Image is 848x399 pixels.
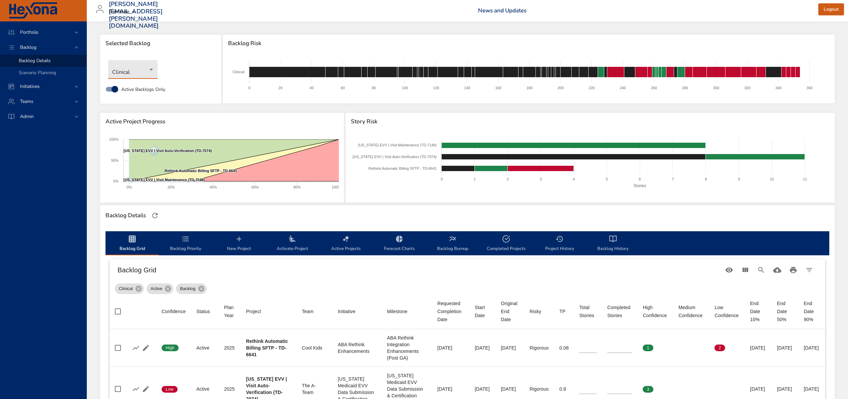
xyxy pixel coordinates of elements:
span: High Confidence [643,303,668,319]
div: Requested Completion Date [437,299,464,323]
text: 260 [651,86,657,90]
span: Backlog Grid [110,235,155,253]
div: Sort [302,307,313,315]
div: Initiative [338,307,356,315]
div: End Date 50% [777,299,793,323]
button: Show Burnup [131,343,141,353]
text: 180 [526,86,533,90]
div: Plan Year [224,303,235,319]
text: 320 [745,86,751,90]
div: Cool Kids [302,345,327,351]
span: Active Projects [323,235,369,253]
text: 160 [495,86,501,90]
div: Start Date [475,303,490,319]
div: Sort [246,307,261,315]
span: Backlog Priority [163,235,208,253]
div: Rigorous [529,345,549,351]
button: Search [753,262,769,278]
button: Logout [818,3,844,16]
span: Active Project Progress [105,118,339,125]
span: Completed Stories [607,303,632,319]
img: Hexona [8,2,58,19]
div: [DATE] [437,345,464,351]
div: End Date 90% [804,299,820,323]
div: Sort [678,303,704,319]
div: backlog-tab [105,231,829,255]
span: High [162,345,179,351]
div: [DATE] [804,345,820,351]
span: Forecast Charts [377,235,422,253]
div: Sort [643,303,668,319]
h3: [PERSON_NAME][EMAIL_ADDRESS][PERSON_NAME][DOMAIN_NAME] [109,1,163,29]
div: [DATE] [475,345,490,351]
div: TP [559,307,565,315]
text: [US_STATE] EVV | Visit Maintenance (TD-7148) [358,143,436,147]
span: Initiatives [15,83,45,90]
div: [DATE] [475,386,490,392]
text: 100% [109,137,119,141]
button: View Columns [737,262,753,278]
text: 1 [474,177,476,181]
div: Sort [529,307,541,315]
div: [DATE] [437,386,464,392]
span: Active Backlogs Only [121,86,165,93]
div: The A-Team [302,382,327,396]
text: 7 [672,177,674,181]
div: [DATE] [777,386,793,392]
text: 8 [705,177,707,181]
span: Logout [824,5,839,14]
span: Backlog [176,285,199,292]
div: Sort [607,303,632,319]
span: Clinical [115,285,137,292]
button: Edit Project Details [141,384,151,394]
span: Scenario Planning [19,70,56,76]
text: 200 [558,86,564,90]
text: 60% [251,185,259,189]
h6: Backlog Grid [118,265,721,275]
span: Backlog Details [19,57,51,64]
div: [DATE] [750,386,766,392]
div: Active [147,283,173,294]
span: Admin [15,113,39,120]
text: 360 [807,86,813,90]
div: Confidence [162,307,186,315]
text: 6 [639,177,641,181]
text: 140 [464,86,470,90]
div: Sort [387,307,407,315]
span: Low [162,386,178,392]
div: Team [302,307,313,315]
div: ABA Rethink Integration Enhancements (Post GA) [387,335,427,361]
span: Backlog History [590,235,636,253]
span: 0 [678,386,689,392]
div: Clinical [108,60,158,79]
span: Activate Project [270,235,315,253]
span: Backlog Burnup [430,235,475,253]
div: Risky [529,307,541,315]
text: 0 [441,177,443,181]
div: 0.08 [559,345,569,351]
text: 240 [620,86,626,90]
span: Project [246,307,291,315]
div: Sort [224,303,235,319]
a: News and Updates [478,7,526,14]
text: 0% [127,185,132,189]
div: Medium Confidence [678,303,704,319]
text: 3 [540,177,542,181]
span: Completed Projects [483,235,529,253]
text: 40 [310,86,314,90]
text: 11 [803,177,807,181]
div: Active [196,345,213,351]
text: Stories [633,183,646,188]
span: 2 [714,345,725,351]
span: Backlog [15,44,42,50]
text: [US_STATE] EVV | Visit Maintenance (TD-7148) [124,178,205,182]
div: Sort [475,303,490,319]
div: Milestone [387,307,407,315]
text: Clinical [233,70,244,74]
div: Sort [338,307,356,315]
button: Refresh Page [150,211,160,221]
div: Clinical [115,283,144,294]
